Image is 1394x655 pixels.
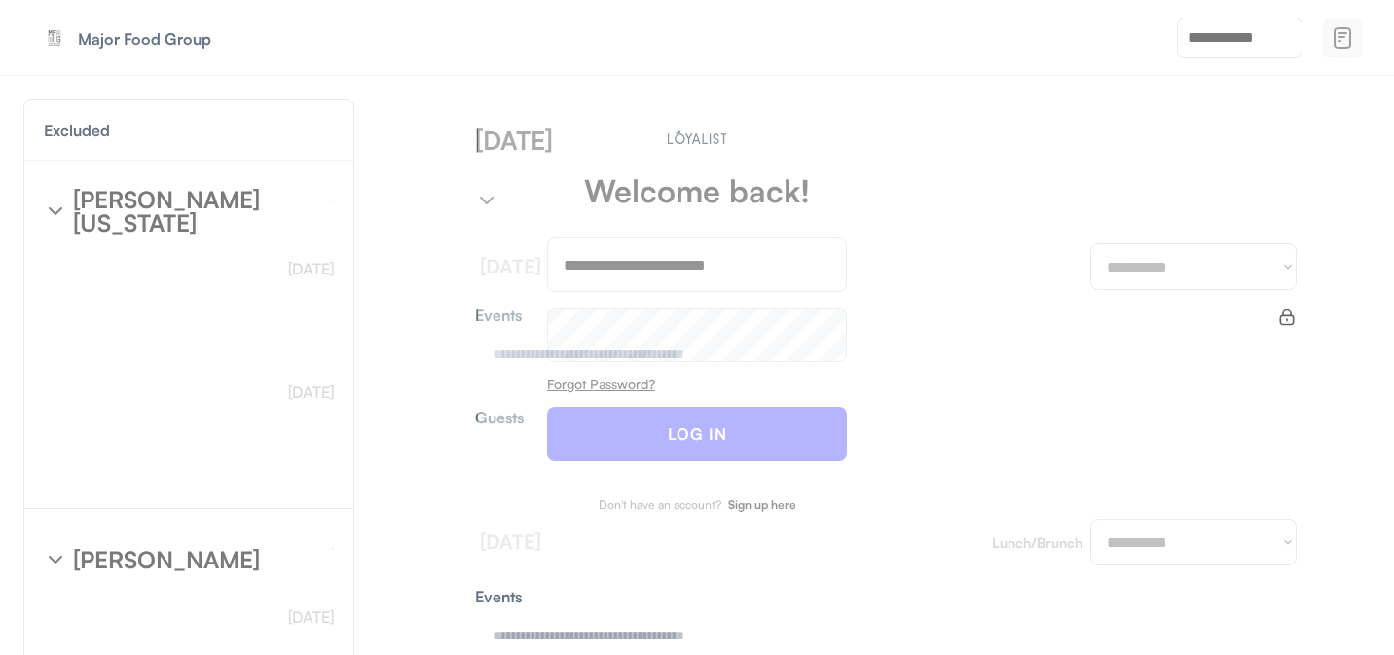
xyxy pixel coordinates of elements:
strong: Sign up here [728,497,796,512]
button: LOG IN [547,407,847,461]
div: Don't have an account? [599,499,721,511]
u: Forgot Password? [547,376,655,392]
img: Main.svg [664,130,731,144]
div: Welcome back! [584,175,810,206]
